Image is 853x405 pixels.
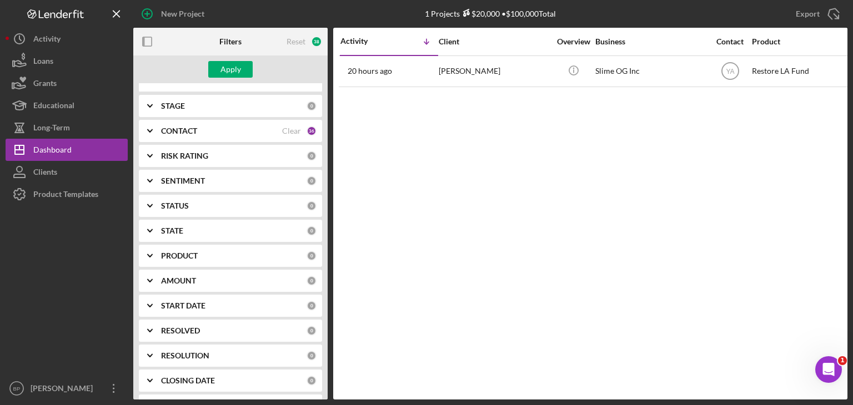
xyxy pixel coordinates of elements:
div: 0 [307,176,317,186]
b: CONTACT [161,126,197,135]
button: Export [785,3,847,25]
div: 38 [311,36,322,47]
div: 0 [307,326,317,336]
iframe: Intercom live chat [815,356,842,383]
button: Loans [6,50,128,72]
button: Activity [6,28,128,50]
div: Slime OG Inc [595,57,706,86]
span: 1 [838,356,847,365]
b: STATE [161,226,183,235]
div: New Project [161,3,204,25]
div: Grants [33,72,57,97]
b: RESOLVED [161,326,200,335]
div: [PERSON_NAME] [28,377,100,402]
button: BP[PERSON_NAME] [6,377,128,399]
div: Clients [33,161,57,186]
button: Clients [6,161,128,183]
div: Client [439,37,550,46]
div: Overview [553,37,594,46]
button: Educational [6,94,128,117]
div: Long-Term [33,117,70,141]
div: 0 [307,201,317,211]
button: Product Templates [6,183,128,205]
div: Dashboard [33,139,72,164]
div: $20,000 [460,9,500,18]
b: RISK RATING [161,151,208,160]
button: Apply [208,61,253,78]
div: 0 [307,101,317,111]
div: Apply [220,61,241,78]
div: 0 [307,251,317,261]
div: Contact [709,37,751,46]
b: CLOSING DATE [161,376,215,385]
div: Activity [340,37,389,45]
button: Grants [6,72,128,94]
div: [PERSON_NAME] [439,57,550,86]
div: Educational [33,94,74,119]
div: Product Templates [33,183,98,208]
div: 36 [307,126,317,136]
div: 0 [307,276,317,286]
b: START DATE [161,301,205,310]
b: Filters [219,37,242,46]
b: STATUS [161,201,189,210]
div: Business [595,37,706,46]
div: 0 [307,351,317,361]
div: Loans [33,50,53,75]
b: AMOUNT [161,276,196,285]
div: Clear [282,126,301,135]
button: Long-Term [6,117,128,139]
text: YA [726,68,734,75]
div: Export [796,3,820,25]
div: Activity [33,28,61,53]
b: RESOLUTION [161,351,209,360]
b: SENTIMENT [161,176,205,185]
button: New Project [133,3,215,25]
text: BP [13,386,21,392]
div: Reset [287,37,305,46]
div: 0 [307,226,317,236]
b: PRODUCT [161,251,198,260]
button: Dashboard [6,139,128,161]
div: 0 [307,151,317,161]
div: 1 Projects • $100,000 Total [425,9,556,18]
b: STAGE [161,102,185,110]
div: 0 [307,301,317,311]
time: 2025-10-01 00:06 [348,67,392,75]
div: 0 [307,376,317,386]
